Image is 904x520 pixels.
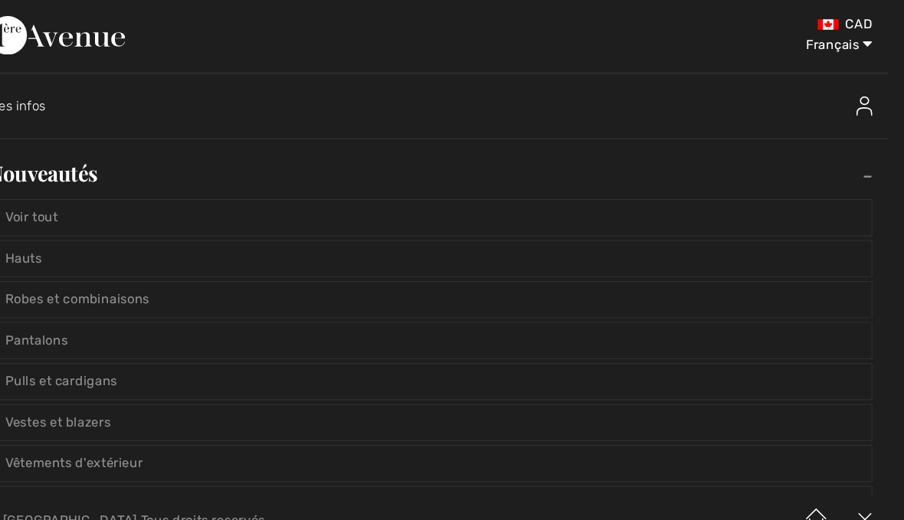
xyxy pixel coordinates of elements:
[858,92,873,110] img: Mes infos
[31,386,873,420] a: Vestes et blazers
[15,149,889,182] a: Nouveautés
[797,473,843,520] img: Accueil
[31,191,873,224] a: Voir tout
[31,230,873,263] a: Hauts
[31,15,161,52] img: 1ère Avenue
[31,464,873,498] a: Jupes
[31,491,531,502] p: © [GEOGRAPHIC_DATA] Tous droits reservés
[31,269,873,303] a: Robes et combinaisons
[31,308,873,342] a: Pantalons
[31,93,86,108] span: Mes infos
[31,425,873,459] a: Vêtements d'extérieur
[31,347,873,381] a: Pulls et cardigans
[532,15,873,31] div: CAD
[843,473,889,520] img: X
